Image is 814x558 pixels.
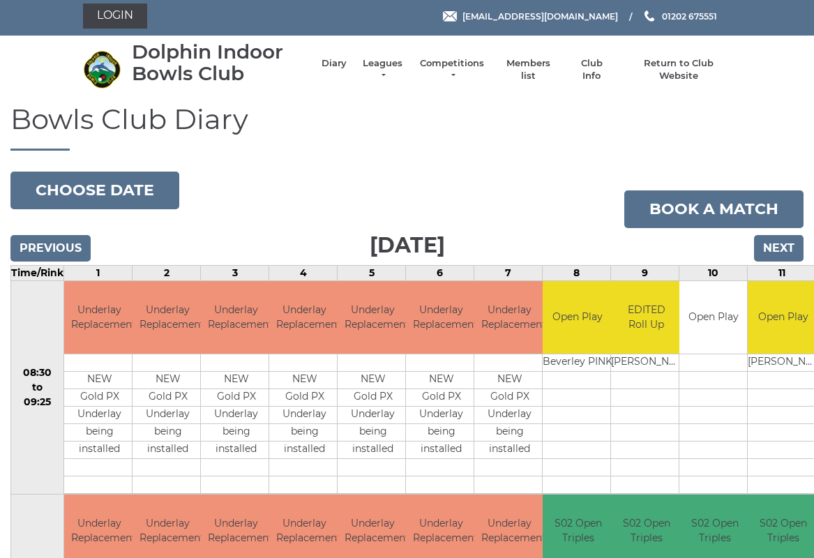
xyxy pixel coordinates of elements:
[406,424,476,442] td: being
[64,424,135,442] td: being
[474,389,545,407] td: Gold PX
[474,442,545,459] td: installed
[626,57,731,82] a: Return to Club Website
[201,424,271,442] td: being
[133,372,203,389] td: NEW
[269,389,340,407] td: Gold PX
[338,407,408,424] td: Underlay
[133,407,203,424] td: Underlay
[64,389,135,407] td: Gold PX
[679,281,747,354] td: Open Play
[64,442,135,459] td: installed
[754,235,804,262] input: Next
[406,265,474,280] td: 6
[83,50,121,89] img: Dolphin Indoor Bowls Club
[406,372,476,389] td: NEW
[269,424,340,442] td: being
[201,442,271,459] td: installed
[64,372,135,389] td: NEW
[269,372,340,389] td: NEW
[201,281,271,354] td: Underlay Replacement
[474,265,543,280] td: 7
[543,354,612,372] td: Beverley PINK
[133,265,201,280] td: 2
[133,281,203,354] td: Underlay Replacement
[269,265,338,280] td: 4
[611,265,679,280] td: 9
[338,372,408,389] td: NEW
[133,424,203,442] td: being
[499,57,557,82] a: Members list
[201,265,269,280] td: 3
[338,442,408,459] td: installed
[611,354,681,372] td: [PERSON_NAME]
[201,407,271,424] td: Underlay
[645,10,654,22] img: Phone us
[443,11,457,22] img: Email
[322,57,347,70] a: Diary
[474,281,545,354] td: Underlay Replacement
[64,281,135,354] td: Underlay Replacement
[474,424,545,442] td: being
[406,407,476,424] td: Underlay
[132,41,308,84] div: Dolphin Indoor Bowls Club
[133,389,203,407] td: Gold PX
[64,265,133,280] td: 1
[361,57,405,82] a: Leagues
[11,265,64,280] td: Time/Rink
[419,57,485,82] a: Competitions
[462,10,618,21] span: [EMAIL_ADDRESS][DOMAIN_NAME]
[662,10,717,21] span: 01202 675551
[543,281,612,354] td: Open Play
[269,442,340,459] td: installed
[269,281,340,354] td: Underlay Replacement
[83,3,147,29] a: Login
[133,442,203,459] td: installed
[406,281,476,354] td: Underlay Replacement
[474,407,545,424] td: Underlay
[543,265,611,280] td: 8
[571,57,612,82] a: Club Info
[201,389,271,407] td: Gold PX
[443,10,618,23] a: Email [EMAIL_ADDRESS][DOMAIN_NAME]
[11,280,64,495] td: 08:30 to 09:25
[64,407,135,424] td: Underlay
[624,190,804,228] a: Book a match
[338,389,408,407] td: Gold PX
[679,265,748,280] td: 10
[642,10,717,23] a: Phone us 01202 675551
[406,442,476,459] td: installed
[406,389,476,407] td: Gold PX
[611,281,681,354] td: EDITED Roll Up
[269,407,340,424] td: Underlay
[201,372,271,389] td: NEW
[10,235,91,262] input: Previous
[10,172,179,209] button: Choose date
[10,104,804,151] h1: Bowls Club Diary
[338,424,408,442] td: being
[338,281,408,354] td: Underlay Replacement
[474,372,545,389] td: NEW
[338,265,406,280] td: 5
